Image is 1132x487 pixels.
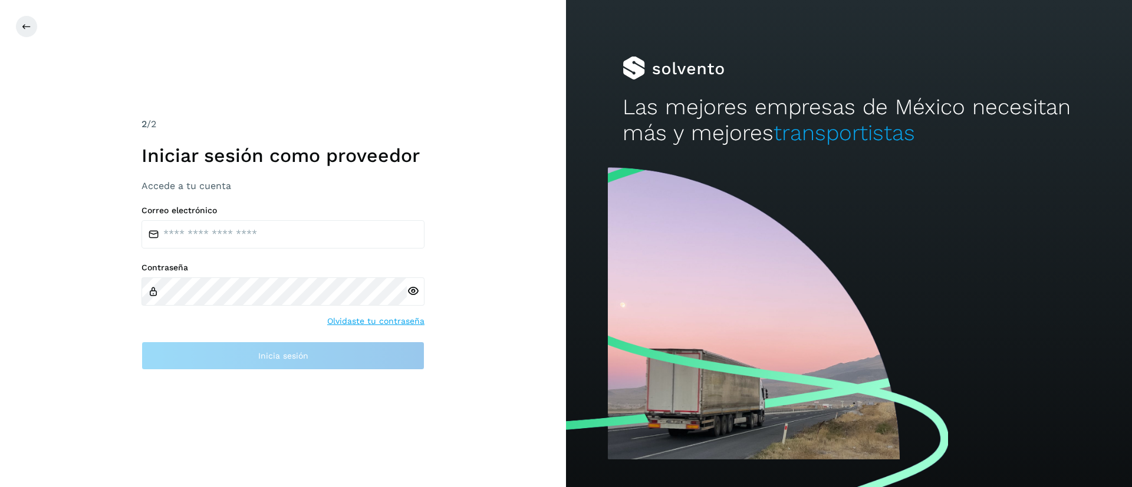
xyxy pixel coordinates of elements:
[327,315,424,327] a: Olvidaste tu contraseña
[141,206,424,216] label: Correo electrónico
[141,118,147,130] span: 2
[141,263,424,273] label: Contraseña
[623,94,1075,147] h2: Las mejores empresas de México necesitan más y mejores
[141,180,424,191] h3: Accede a tu cuenta
[774,120,915,145] span: transportistas
[141,342,424,370] button: Inicia sesión
[141,117,424,131] div: /2
[141,144,424,167] h1: Iniciar sesión como proveedor
[258,352,308,360] span: Inicia sesión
